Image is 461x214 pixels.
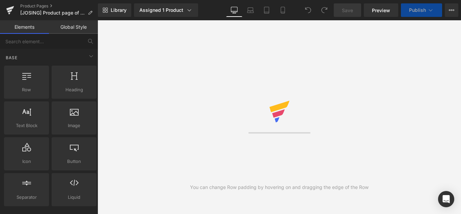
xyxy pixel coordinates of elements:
[242,3,259,17] a: Laptop
[54,158,94,165] span: Button
[318,3,331,17] button: Redo
[54,122,94,129] span: Image
[301,3,315,17] button: Undo
[342,7,353,14] span: Save
[190,184,369,191] div: You can change Row padding by hovering on and dragging the edge of the Row
[20,10,85,16] span: [JOSING] Product page of CustomFit INSOLES
[226,3,242,17] a: Desktop
[98,3,131,17] a: New Library
[364,3,398,17] a: Preview
[6,86,47,93] span: Row
[54,86,94,93] span: Heading
[5,54,18,61] span: Base
[20,3,98,9] a: Product Pages
[445,3,458,17] button: More
[6,194,47,201] span: Separator
[6,122,47,129] span: Text Block
[372,7,390,14] span: Preview
[438,191,454,207] div: Open Intercom Messenger
[139,7,193,14] div: Assigned 1 Product
[6,158,47,165] span: Icon
[54,194,94,201] span: Liquid
[409,7,426,13] span: Publish
[401,3,442,17] button: Publish
[259,3,275,17] a: Tablet
[49,20,98,34] a: Global Style
[111,7,127,13] span: Library
[275,3,291,17] a: Mobile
